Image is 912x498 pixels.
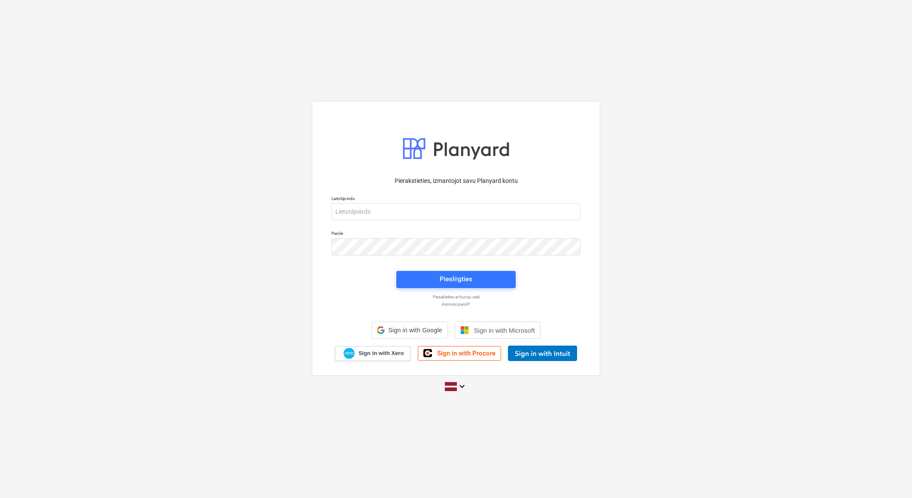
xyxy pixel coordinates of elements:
span: Sign in with Procore [437,349,496,357]
a: Piesakieties ar burvju saiti [327,294,585,300]
img: Microsoft logo [460,326,469,334]
span: Sign in with Microsoft [474,327,535,334]
span: Sign in with Xero [359,349,404,357]
p: Pierakstieties, izmantojot savu Planyard kontu [331,176,581,185]
a: Aizmirsi paroli? [327,301,585,307]
span: Sign in with Google [388,327,442,334]
input: Lietotājvārds [331,203,581,220]
button: Pieslēgties [396,271,516,288]
div: Sign in with Google [371,322,447,339]
a: Sign in with Xero [335,346,411,361]
p: Lietotājvārds [331,196,581,203]
a: Sign in with Procore [418,346,501,361]
i: keyboard_arrow_down [457,381,467,392]
img: Xero logo [344,348,355,359]
p: Parole [331,231,581,238]
div: Pieslēgties [440,273,472,285]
